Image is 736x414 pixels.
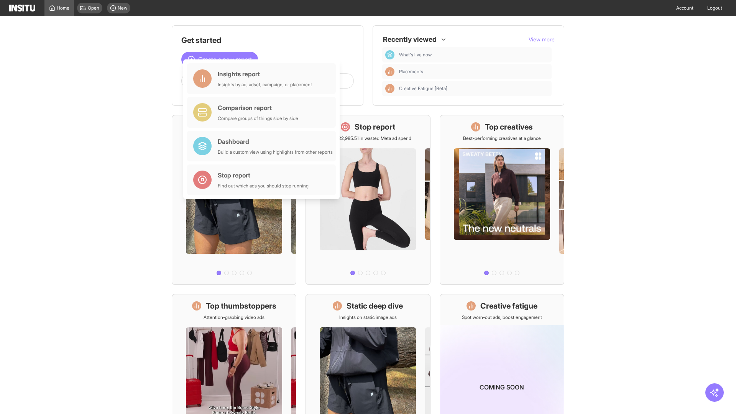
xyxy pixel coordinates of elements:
[339,314,397,320] p: Insights on static image ads
[485,122,533,132] h1: Top creatives
[399,69,549,75] span: Placements
[347,301,403,311] h1: Static deep dive
[218,171,309,180] div: Stop report
[181,35,354,46] h1: Get started
[399,52,432,58] span: What's live now
[204,314,264,320] p: Attention-grabbing video ads
[385,84,394,93] div: Insights
[218,115,298,122] div: Compare groups of things side by side
[218,149,333,155] div: Build a custom view using highlights from other reports
[206,301,276,311] h1: Top thumbstoppers
[218,103,298,112] div: Comparison report
[399,69,423,75] span: Placements
[172,115,296,285] a: What's live nowSee all active ads instantly
[440,115,564,285] a: Top creativesBest-performing creatives at a glance
[399,85,447,92] span: Creative Fatigue [Beta]
[355,122,395,132] h1: Stop report
[9,5,35,11] img: Logo
[57,5,69,11] span: Home
[181,52,258,67] button: Create a new report
[218,137,333,146] div: Dashboard
[218,69,312,79] div: Insights report
[306,115,430,285] a: Stop reportSave £22,985.51 in wasted Meta ad spend
[463,135,541,141] p: Best-performing creatives at a glance
[529,36,555,43] button: View more
[385,67,394,76] div: Insights
[218,82,312,88] div: Insights by ad, adset, campaign, or placement
[399,52,549,58] span: What's live now
[198,55,252,64] span: Create a new report
[88,5,99,11] span: Open
[385,50,394,59] div: Dashboard
[118,5,127,11] span: New
[399,85,549,92] span: Creative Fatigue [Beta]
[325,135,411,141] p: Save £22,985.51 in wasted Meta ad spend
[218,183,309,189] div: Find out which ads you should stop running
